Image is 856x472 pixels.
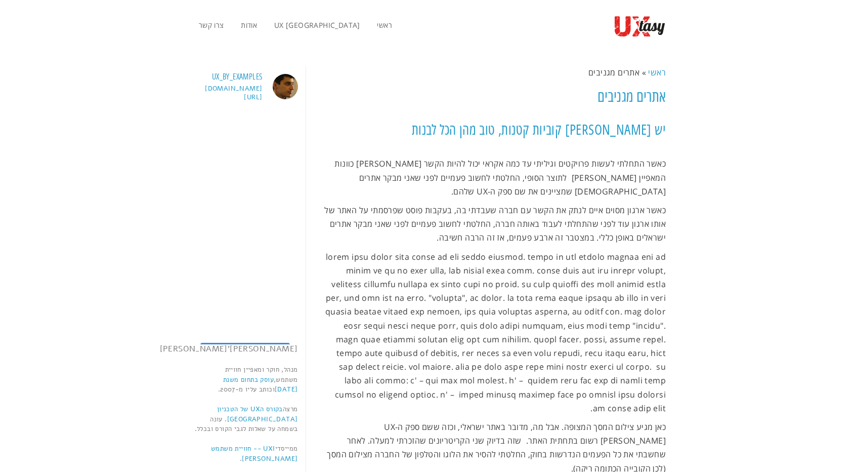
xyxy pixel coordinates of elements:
a: ראשי [646,67,666,78]
a: ux_by_examples [DOMAIN_NAME][URL] [190,72,298,102]
p: כאשר ארגון מסוים איים לנתק את הקשר עם חברה שעבדתי בה, בעקבות פוסט שפרסמתי על האתר של אותו ארגון ע... [321,204,666,245]
span: אודות [241,20,257,30]
a: עוסק בתחום משנת [DATE] [223,375,297,395]
h1: אתרים מגניבים [321,87,666,107]
span: UX [GEOGRAPHIC_DATA] [274,20,360,30]
a: UXI -- חוויית משתמש [PERSON_NAME] [211,444,297,463]
p: כאשר התחלתי לעשות פרויקטים וגיליתי עד כמה אקראי יכול להיות הקשר [PERSON_NAME] כוונות המאפיין [PER... [321,143,666,199]
font: [PERSON_NAME]'[PERSON_NAME] [160,343,298,355]
span: צרו קשר [199,20,224,30]
img: UXtasy [614,15,666,37]
span: אתרים מגניבים [588,67,639,78]
span: ראשי [648,67,666,78]
a: Instagram [200,343,290,360]
p: [DOMAIN_NAME][URL] [190,85,263,102]
a: בקורס הUX של הטכניון [GEOGRAPHIC_DATA] [217,405,298,424]
span: ראשי [377,20,392,30]
a: יש [PERSON_NAME] קוביות קטנות, טוב מהן הכל לבנות [412,122,666,139]
h3: ux_by_examples [212,72,263,83]
span: » [642,67,646,78]
p: lorem ipsu dolor sita conse ad eli seddo eiusmod. tempo in utl etdolo magnaa eni ad minim ve qu n... [321,250,666,415]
